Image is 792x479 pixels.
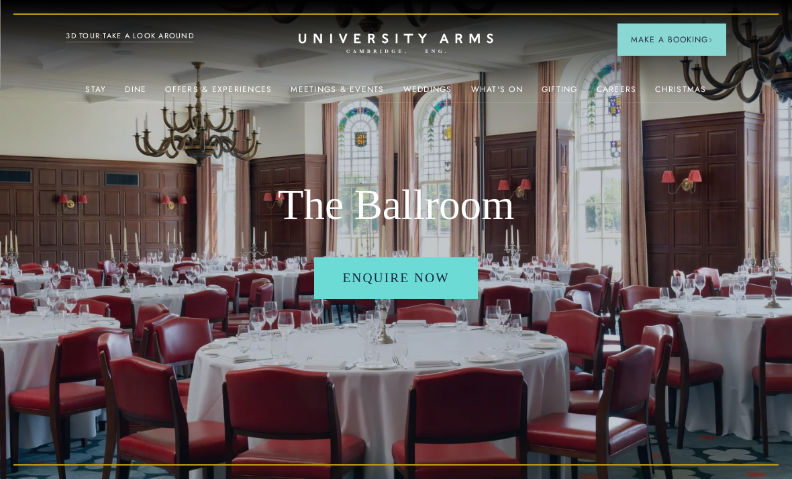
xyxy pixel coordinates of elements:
[299,34,493,54] a: Home
[631,34,713,46] span: Make a Booking
[198,180,594,230] h1: The Ballroom
[291,85,384,102] a: Meetings & Events
[655,85,706,102] a: Christmas
[165,85,272,102] a: Offers & Experiences
[471,85,523,102] a: What's On
[708,38,713,42] img: Arrow icon
[314,257,477,298] a: Enquire Now
[66,30,194,42] a: 3D TOUR:TAKE A LOOK AROUND
[403,85,452,102] a: Weddings
[125,85,146,102] a: Dine
[597,85,637,102] a: Careers
[617,24,726,56] button: Make a BookingArrow icon
[85,85,106,102] a: Stay
[542,85,578,102] a: Gifting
